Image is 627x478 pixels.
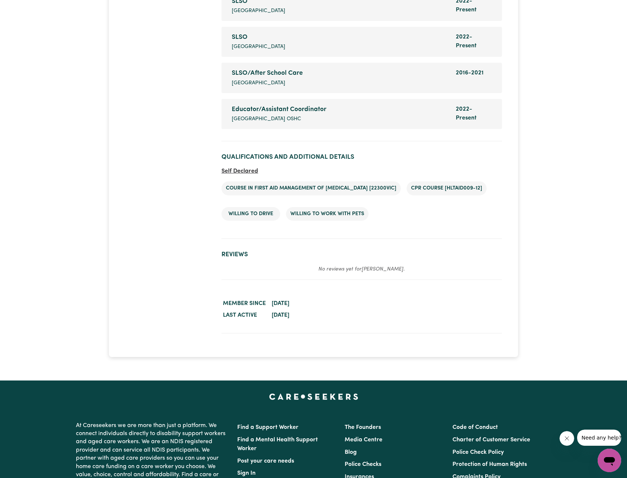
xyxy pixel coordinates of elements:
a: Media Centre [345,437,382,443]
li: Willing to work with pets [286,207,368,221]
span: 2016 - 2021 [456,70,484,76]
span: Self Declared [221,168,258,174]
li: Willing to drive [221,207,280,221]
h2: Reviews [221,251,502,258]
h2: Qualifications and Additional Details [221,153,502,161]
div: Educator/Assistant Coordinator [232,105,447,114]
a: Protection of Human Rights [452,462,527,467]
span: Need any help? [4,5,44,11]
span: [GEOGRAPHIC_DATA] [232,7,285,15]
a: Careseekers home page [269,394,358,400]
iframe: Button to launch messaging window [598,449,621,472]
span: [GEOGRAPHIC_DATA] [232,43,285,51]
iframe: Message from company [577,430,621,446]
iframe: Close message [560,431,574,446]
a: Police Checks [345,462,381,467]
a: Charter of Customer Service [452,437,530,443]
a: The Founders [345,424,381,430]
span: 2022 - Present [456,106,477,121]
span: [GEOGRAPHIC_DATA] OSHC [232,115,301,123]
span: 2022 - Present [456,34,477,49]
a: Sign In [237,470,256,476]
dt: Last active [221,309,267,321]
a: Blog [345,449,357,455]
div: SLSO [232,33,447,42]
li: Course in First Aid Management of [MEDICAL_DATA] [22300VIC] [221,181,401,195]
li: CPR Course [HLTAID009-12] [407,181,487,195]
dt: Member since [221,298,267,309]
a: Post your care needs [237,458,294,464]
time: [DATE] [272,301,289,306]
a: Code of Conduct [452,424,498,430]
a: Find a Mental Health Support Worker [237,437,318,452]
span: [GEOGRAPHIC_DATA] [232,79,285,87]
div: SLSO/After School Care [232,69,447,78]
a: Police Check Policy [452,449,504,455]
em: No reviews yet for [PERSON_NAME] . [318,266,405,272]
time: [DATE] [272,312,289,318]
a: Find a Support Worker [237,424,298,430]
